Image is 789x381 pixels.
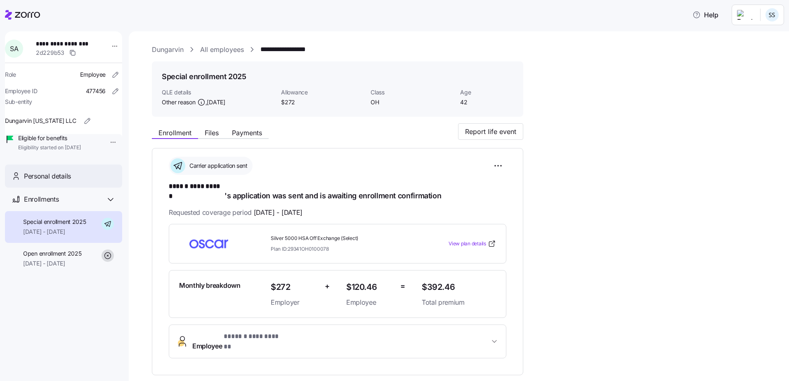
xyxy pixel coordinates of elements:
span: View plan details [449,240,486,248]
span: Total premium [422,297,496,308]
h1: Special enrollment 2025 [162,71,246,82]
span: Monthly breakdown [179,280,241,291]
span: Other reason , [162,98,225,106]
span: Role [5,71,16,79]
span: = [400,280,405,292]
span: 42 [460,98,513,106]
span: Dungarvin [US_STATE] LLC [5,117,76,125]
span: 477456 [86,87,106,95]
span: $120.46 [346,280,394,294]
span: Enrollments [24,194,59,205]
h1: 's application was sent and is awaiting enrollment confirmation [169,181,506,201]
span: Eligibility started on [DATE] [18,144,81,151]
span: Personal details [24,171,71,181]
span: Employer [271,297,318,308]
span: Help [692,10,718,20]
span: [DATE] - [DATE] [254,207,302,218]
span: Eligible for benefits [18,134,81,142]
span: Enrollment [158,129,191,136]
span: Employee [80,71,106,79]
span: QLE details [162,88,274,96]
span: Sub-entity [5,98,32,106]
span: [DATE] [207,98,225,106]
span: Allowance [281,88,364,96]
span: Age [460,88,513,96]
a: Dungarvin [152,45,184,55]
span: Employee [346,297,394,308]
img: b3a65cbeab486ed89755b86cd886e362 [765,8,779,21]
a: View plan details [449,240,496,248]
span: $392.46 [422,280,496,294]
span: S A [10,45,18,52]
span: Employee ID [5,87,38,95]
img: Employer logo [737,10,754,20]
span: Plan ID: 29341OH0100078 [271,245,329,252]
span: Files [205,129,219,136]
span: Open enrollment 2025 [23,249,81,258]
span: [DATE] - [DATE] [23,259,81,268]
span: Report life event [465,127,516,136]
span: + [325,280,330,292]
button: Report life event [458,123,523,140]
span: Employee [192,332,282,351]
span: Silver 5000 HSA Off Exchange (Select) [271,235,415,242]
button: Help [686,7,725,23]
span: Payments [232,129,262,136]
span: OH [371,98,454,106]
span: Carrier application sent [187,162,247,170]
span: [DATE] - [DATE] [23,228,86,236]
span: $272 [271,280,318,294]
span: Class [371,88,454,96]
span: 2d229b53 [36,49,64,57]
span: Special enrollment 2025 [23,218,86,226]
img: Oscar [179,234,239,253]
span: Requested coverage period [169,207,302,218]
span: $272 [281,98,364,106]
a: All employees [200,45,244,55]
